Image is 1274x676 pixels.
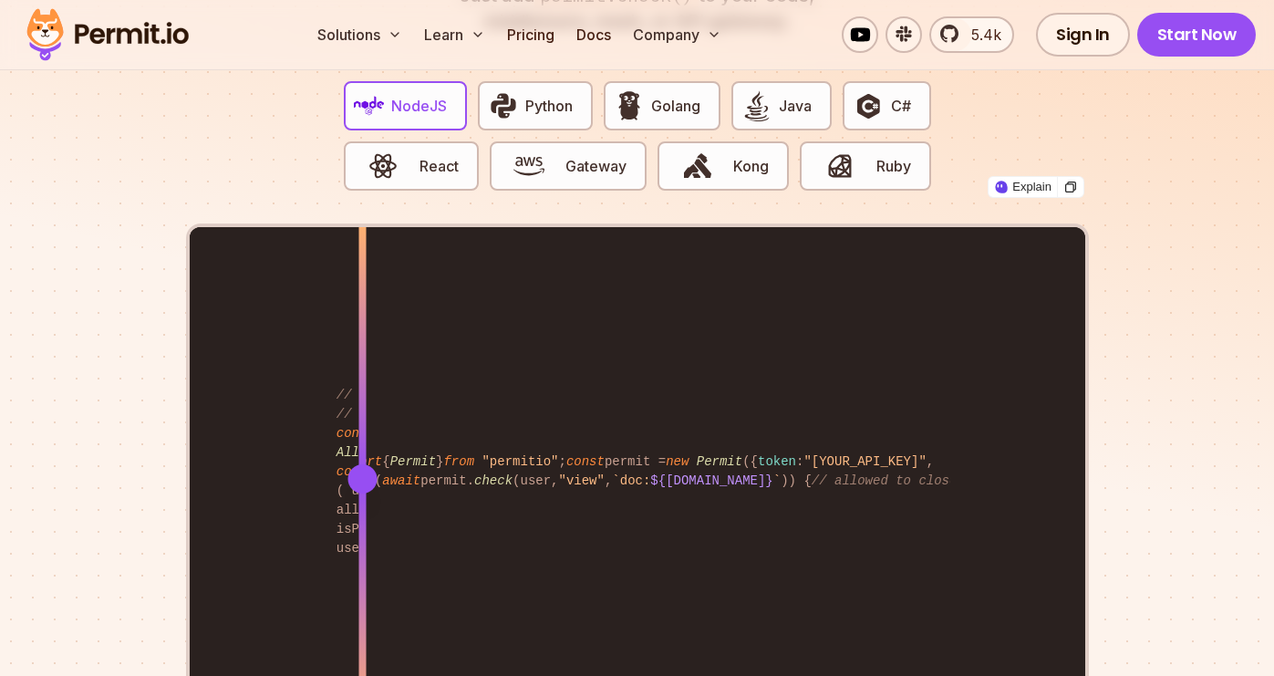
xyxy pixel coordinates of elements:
span: ${[DOMAIN_NAME]} [650,473,772,488]
a: Docs [569,16,618,53]
code: { } ; permit = ({ : , }); ( permit. (user, , )) { } [324,438,950,505]
a: Sign In [1036,13,1130,57]
code: user = (session); doc = ( , , session. ); allowedDocTypes = (user. ); isPaying = ( stripeWrapper.... [324,371,950,573]
span: const [337,464,375,479]
img: React [368,151,399,182]
span: new [666,454,689,469]
span: Java [779,95,812,117]
img: Golang [614,90,645,121]
span: Permit [697,454,742,469]
span: check [474,473,513,488]
img: Gateway [513,151,544,182]
img: Java [741,90,772,121]
span: from [443,454,474,469]
span: Golang [651,95,700,117]
span: Permit [390,454,436,469]
span: Kong [733,155,769,177]
button: Solutions [310,16,409,53]
span: const [337,426,375,441]
img: C# [853,90,884,121]
button: Learn [417,16,492,53]
img: Permit logo [18,4,197,66]
button: Company [626,16,729,53]
span: await [382,473,420,488]
span: `doc: ` [612,473,781,488]
span: "view" [559,473,605,488]
span: AllowedDocType [337,445,444,460]
span: const [566,454,605,469]
span: Gateway [565,155,627,177]
span: 5.4k [960,24,1001,46]
img: Ruby [824,151,855,182]
span: Python [525,95,573,117]
span: "permitio" [482,454,558,469]
a: 5.4k [929,16,1014,53]
img: NodeJS [354,90,385,121]
span: // Complete user object from DB (based on session object, only 3 DB queries...) [337,407,942,421]
span: "[YOUR_API_KEY]" [803,454,926,469]
span: Ruby [876,155,911,177]
span: C# [891,95,911,117]
img: Python [488,90,519,121]
span: NodeJS [391,95,447,117]
span: token [758,454,796,469]
span: // allowed to close issue [812,473,1003,488]
a: Start Now [1137,13,1257,57]
a: Pricing [500,16,562,53]
span: // Gather all the needed objects for the permission check [337,388,773,402]
img: Kong [682,151,713,182]
span: React [419,155,459,177]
